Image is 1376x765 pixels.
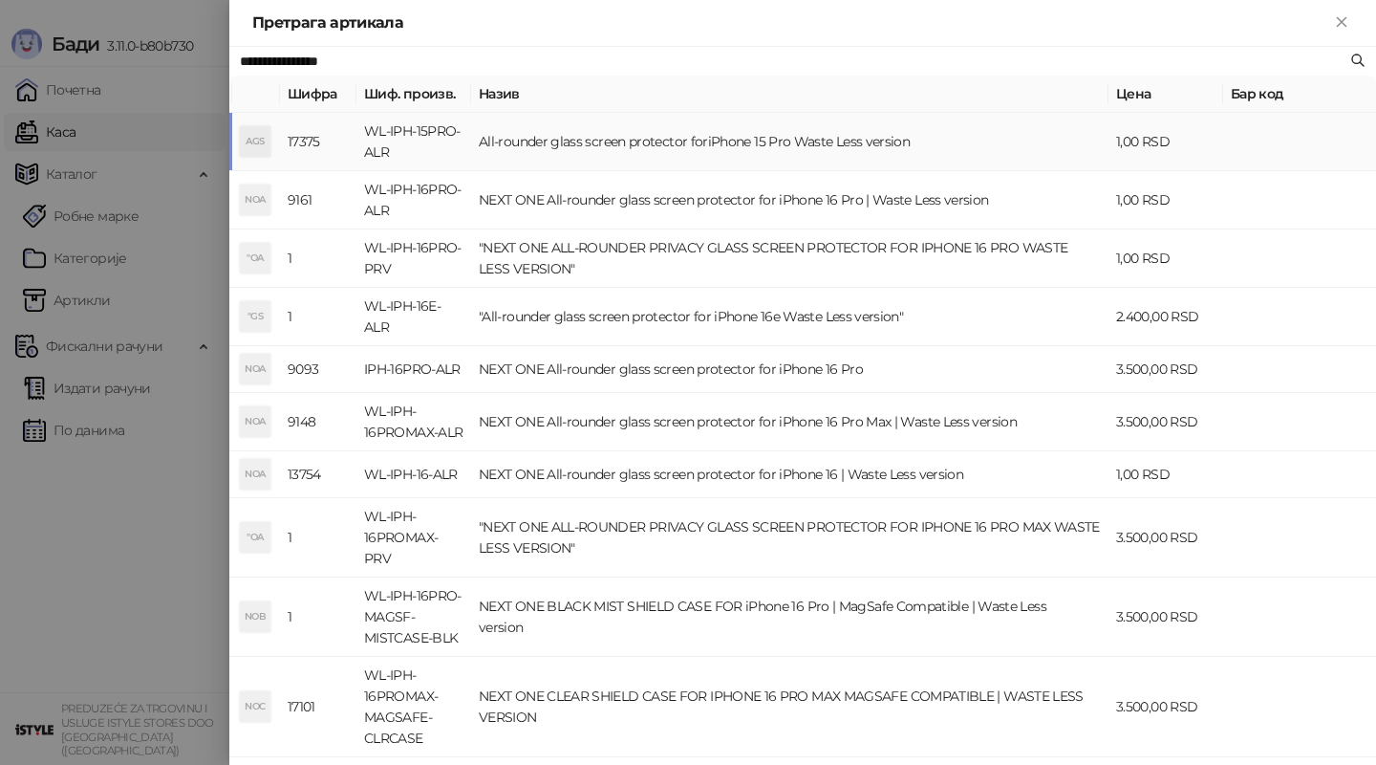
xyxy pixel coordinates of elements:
[471,171,1108,229] td: NEXT ONE All-rounder glass screen protector for iPhone 16 Pro | Waste Less version
[240,301,270,332] div: "GS
[356,171,471,229] td: WL-IPH-16PRO- ALR
[356,113,471,171] td: WL-IPH-15PRO-ALR
[471,393,1108,451] td: NEXT ONE All-rounder glass screen protector for iPhone 16 Pro Max | Waste Less version
[252,11,1330,34] div: Претрага артикала
[356,393,471,451] td: WL-IPH-16PROMAX-ALR
[280,113,356,171] td: 17375
[356,229,471,288] td: WL-IPH-16PRO-PRV
[471,498,1108,578] td: "NEXT ONE ALL-ROUNDER PRIVACY GLASS SCREEN PROTECTOR FOR IPHONE 16 PRO MAX WASTE LESS VERSION"
[1108,171,1223,229] td: 1,00 RSD
[240,185,270,215] div: NOA
[1108,288,1223,346] td: 2.400,00 RSD
[471,451,1108,498] td: NEXT ONE All-rounder glass screen protector for iPhone 16 | Waste Less version
[1108,578,1223,657] td: 3.500,00 RSD
[1330,11,1353,34] button: Close
[1223,76,1376,113] th: Бар код
[471,288,1108,346] td: "All-rounder glass screen protector for iPhone 16e Waste Less version"
[240,691,270,722] div: NOC
[356,288,471,346] td: WL-IPH-16E-ALR
[1108,76,1223,113] th: Цена
[1108,113,1223,171] td: 1,00 RSD
[356,657,471,757] td: WL-IPH-16PROMAX-MAGSAFE-CLRCASE
[1108,657,1223,757] td: 3.500,00 RSD
[280,451,356,498] td: 13754
[280,498,356,578] td: 1
[471,229,1108,288] td: "NEXT ONE ALL-ROUNDER PRIVACY GLASS SCREEN PROTECTOR FOR IPHONE 16 PRO WASTE LESS VERSION"
[240,459,270,490] div: NOA
[356,498,471,578] td: WL-IPH-16PROMAX-PRV
[240,354,270,384] div: NOA
[240,601,270,632] div: NOB
[356,578,471,657] td: WL-IPH-16PRO-MAGSF-MISTCASE-BLK
[280,171,356,229] td: 9161
[280,229,356,288] td: 1
[280,393,356,451] td: 9148
[240,522,270,553] div: "OA
[280,346,356,393] td: 9093
[240,406,270,437] div: NOA
[240,243,270,273] div: "OA
[280,76,356,113] th: Шифра
[240,126,270,157] div: AGS
[356,346,471,393] td: IPH-16PRO-ALR
[356,451,471,498] td: WL-IPH-16-ALR
[1108,229,1223,288] td: 1,00 RSD
[471,657,1108,757] td: NEXT ONE CLEAR SHIELD CASE FOR IPHONE 16 PRO MAX MAGSAFE COMPATIBLE | WASTE LESS VERSION
[356,76,471,113] th: Шиф. произв.
[471,113,1108,171] td: All-rounder glass screen protector foriPhone 15 Pro Waste Less version
[471,578,1108,657] td: NEXT ONE BLACK MIST SHIELD CASE FOR iPhone 16 Pro | MagSafe Compatible | Waste Less version
[1108,451,1223,498] td: 1,00 RSD
[1108,498,1223,578] td: 3.500,00 RSD
[280,288,356,346] td: 1
[1108,393,1223,451] td: 3.500,00 RSD
[280,657,356,757] td: 17101
[1108,346,1223,393] td: 3.500,00 RSD
[280,578,356,657] td: 1
[471,76,1108,113] th: Назив
[471,346,1108,393] td: NEXT ONE All-rounder glass screen protector for iPhone 16 Pro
